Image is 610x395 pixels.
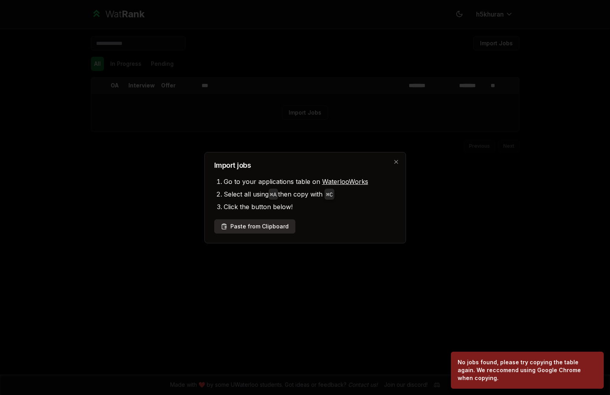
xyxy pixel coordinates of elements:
code: ⌘ C [326,192,333,198]
a: WaterlooWorks [322,178,368,185]
li: Click the button below! [224,200,396,213]
div: No jobs found, please try copying the table again. We reccomend using Google Chrome when copying. [458,358,594,382]
button: Paste from Clipboard [214,219,295,234]
h2: Import jobs [214,162,396,169]
li: Go to your applications table on [224,175,396,188]
code: ⌘ A [270,192,277,198]
li: Select all using then copy with [224,188,396,200]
